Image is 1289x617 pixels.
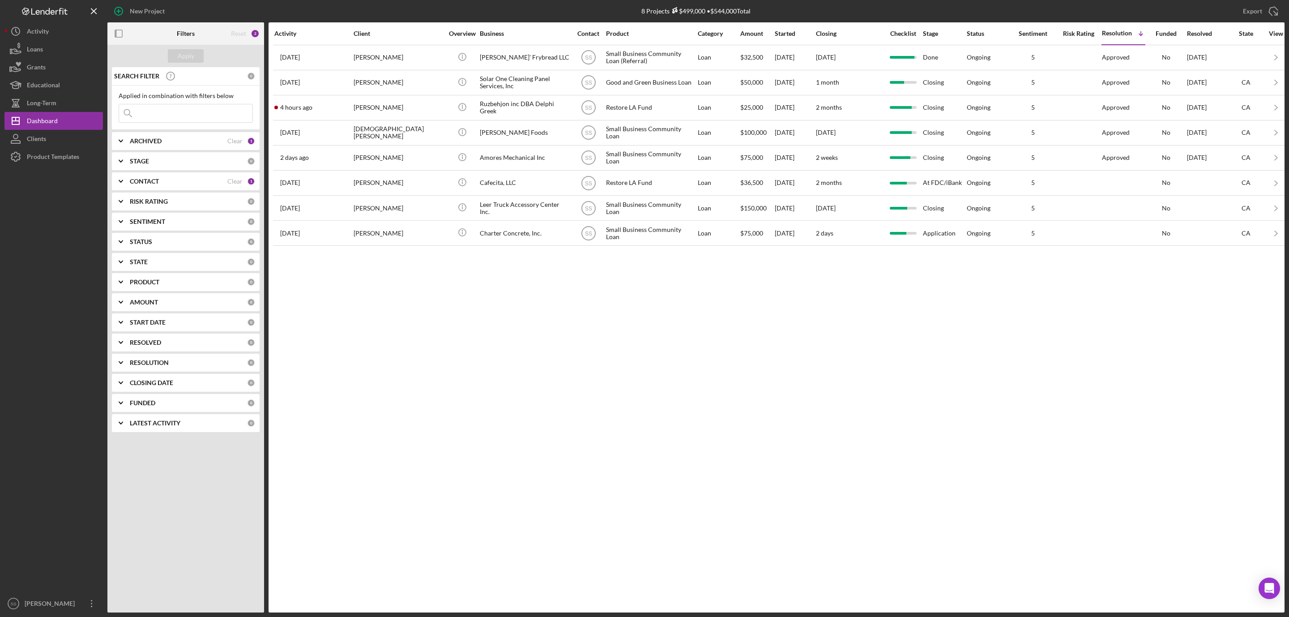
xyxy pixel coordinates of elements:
[775,71,815,94] div: [DATE]
[641,7,751,15] div: 8 Projects • $544,000 Total
[606,121,696,145] div: Small Business Community Loan
[585,80,592,86] text: SS
[967,205,990,212] div: Ongoing
[740,179,763,186] span: $36,500
[1011,154,1055,161] div: 5
[4,40,103,58] button: Loans
[130,238,152,245] b: STATUS
[130,339,161,346] b: RESOLVED
[4,22,103,40] a: Activity
[4,94,103,112] button: Long-Term
[606,71,696,94] div: Good and Green Business Loan
[816,78,839,86] time: 1 month
[247,278,255,286] div: 0
[480,96,569,120] div: Ruzbehjon inc DBA Delphi Greek
[1102,104,1130,111] div: Approved
[1102,154,1130,161] div: Approved
[740,204,767,212] span: $150,000
[1265,30,1287,37] div: View
[1102,54,1130,61] div: Approved
[247,359,255,367] div: 0
[1011,30,1055,37] div: Sentiment
[1146,54,1186,61] div: No
[923,46,966,69] div: Done
[114,73,159,80] b: SEARCH FILTER
[923,121,966,145] div: Closing
[816,129,836,136] time: [DATE]
[1187,71,1227,94] div: [DATE]
[1187,146,1227,170] div: [DATE]
[1011,230,1055,237] div: 5
[1146,205,1186,212] div: No
[816,204,836,212] time: [DATE]
[698,71,739,94] div: Loan
[923,196,966,220] div: Closing
[1011,79,1055,86] div: 5
[923,96,966,120] div: Closing
[775,221,815,245] div: [DATE]
[1146,79,1186,86] div: No
[698,96,739,120] div: Loan
[775,46,815,69] div: [DATE]
[177,30,195,37] b: Filters
[354,96,443,120] div: [PERSON_NAME]
[130,137,162,145] b: ARCHIVED
[130,299,158,306] b: AMOUNT
[130,218,165,225] b: SENTIMENT
[698,196,739,220] div: Loan
[227,178,243,185] div: Clear
[1228,154,1264,161] div: CA
[1228,30,1264,37] div: State
[740,146,774,170] div: $75,000
[27,76,60,96] div: Educational
[1011,129,1055,136] div: 5
[280,129,300,136] time: 2025-09-29 23:30
[247,218,255,226] div: 0
[354,46,443,69] div: [PERSON_NAME]
[967,230,990,237] div: Ongoing
[251,29,260,38] div: 2
[698,30,739,37] div: Category
[775,196,815,220] div: [DATE]
[27,148,79,168] div: Product Templates
[1011,54,1055,61] div: 5
[27,58,46,78] div: Grants
[445,30,479,37] div: Overview
[130,178,159,185] b: CONTACT
[4,148,103,166] a: Product Templates
[884,30,922,37] div: Checklist
[698,171,739,195] div: Loan
[1011,205,1055,212] div: 5
[740,229,763,237] span: $75,000
[27,40,43,60] div: Loans
[740,71,774,94] div: $50,000
[606,46,696,69] div: Small Business Community Loan (Referral)
[1146,104,1186,111] div: No
[130,279,159,286] b: PRODUCT
[816,53,836,61] time: [DATE]
[1102,129,1130,136] div: Approved
[740,46,774,69] div: $32,500
[247,338,255,347] div: 0
[480,171,569,195] div: Cafecita, LLC
[1228,205,1264,212] div: CA
[816,179,842,186] time: 2 months
[130,158,149,165] b: STAGE
[923,171,966,195] div: At FDC/iBank
[280,104,312,111] time: 2025-10-08 16:50
[606,171,696,195] div: Restore LA Fund
[4,112,103,130] a: Dashboard
[480,71,569,94] div: Solar One Cleaning Panel Services, Inc
[1146,154,1186,161] div: No
[698,146,739,170] div: Loan
[130,379,173,386] b: CLOSING DATE
[775,121,815,145] div: [DATE]
[178,49,194,63] div: Apply
[775,171,815,195] div: [DATE]
[606,221,696,245] div: Small Business Community Loan
[1243,2,1262,20] div: Export
[1259,578,1280,599] div: Open Intercom Messenger
[1187,46,1227,69] div: [DATE]
[606,196,696,220] div: Small Business Community Loan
